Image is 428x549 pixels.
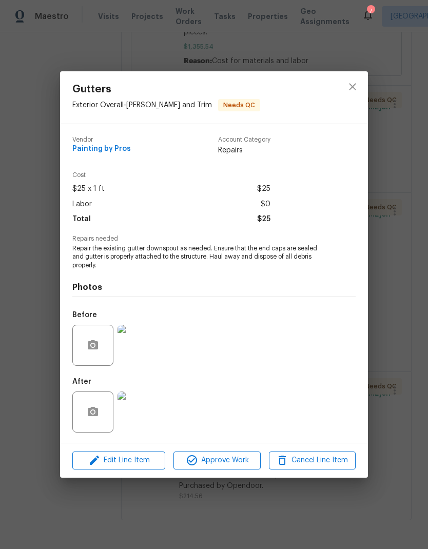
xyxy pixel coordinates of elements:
[272,454,353,467] span: Cancel Line Item
[218,136,270,143] span: Account Category
[261,197,270,212] span: $0
[72,282,356,292] h4: Photos
[72,212,91,227] span: Total
[72,102,212,109] span: Exterior Overall - [PERSON_NAME] and Trim
[72,452,165,469] button: Edit Line Item
[340,74,365,99] button: close
[72,378,91,385] h5: After
[75,454,162,467] span: Edit Line Item
[257,212,270,227] span: $25
[72,84,260,95] span: Gutters
[72,197,92,212] span: Labor
[177,454,257,467] span: Approve Work
[72,172,270,179] span: Cost
[72,311,97,319] h5: Before
[72,145,131,153] span: Painting by Pros
[72,182,105,197] span: $25 x 1 ft
[257,182,270,197] span: $25
[72,244,327,270] span: Repair the existing gutter downspout as needed. Ensure that the end caps are sealed and gutter is...
[218,145,270,155] span: Repairs
[72,236,356,242] span: Repairs needed
[219,100,259,110] span: Needs QC
[72,136,131,143] span: Vendor
[269,452,356,469] button: Cancel Line Item
[367,6,374,16] div: 7
[173,452,260,469] button: Approve Work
